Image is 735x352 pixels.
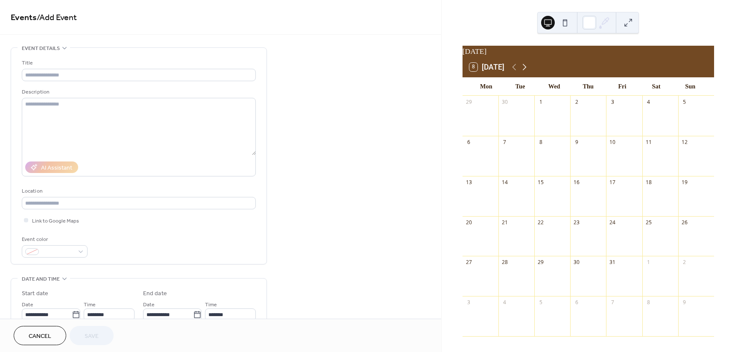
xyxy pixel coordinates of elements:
div: End date [143,289,167,298]
div: Tue [503,78,537,95]
div: 17 [609,179,616,186]
div: Mon [469,78,504,95]
div: 1 [645,259,652,266]
span: / Add Event [37,9,77,26]
div: 31 [609,259,616,266]
div: Fri [605,78,639,95]
span: Time [205,300,217,309]
div: 10 [609,138,616,146]
div: 3 [609,98,616,106]
div: Sun [673,78,707,95]
div: 11 [645,138,652,146]
div: 29 [465,98,472,106]
div: Location [22,187,254,196]
div: 25 [645,219,652,226]
div: 9 [681,299,688,306]
div: 5 [537,299,545,306]
div: 8 [537,138,545,146]
div: 4 [645,98,652,106]
div: 22 [537,219,545,226]
span: Date [143,300,155,309]
span: Date and time [22,275,60,284]
div: 3 [465,299,472,306]
div: 12 [681,138,688,146]
div: 14 [501,179,508,186]
div: 29 [537,259,545,266]
div: 7 [501,138,508,146]
div: 23 [573,219,580,226]
div: 19 [681,179,688,186]
div: 20 [465,219,472,226]
div: 30 [573,259,580,266]
div: Description [22,88,254,97]
div: Title [22,59,254,67]
div: 8 [645,299,652,306]
a: Events [11,9,37,26]
div: 27 [465,259,472,266]
div: 30 [501,98,508,106]
div: 2 [681,259,688,266]
div: [DATE] [463,46,714,57]
div: Wed [537,78,571,95]
div: Start date [22,289,48,298]
span: Date [22,300,33,309]
div: 18 [645,179,652,186]
button: 8[DATE] [466,61,508,73]
div: Event color [22,235,86,244]
div: 28 [501,259,508,266]
div: 6 [465,138,472,146]
div: 16 [573,179,580,186]
div: 21 [501,219,508,226]
div: 6 [573,299,580,306]
div: 9 [573,138,580,146]
div: 1 [537,98,545,106]
div: 4 [501,299,508,306]
div: Thu [571,78,605,95]
button: Cancel [14,326,66,345]
div: 26 [681,219,688,226]
div: Sat [639,78,674,95]
div: 13 [465,179,472,186]
div: 15 [537,179,545,186]
span: Cancel [29,332,51,341]
span: Link to Google Maps [32,217,79,226]
span: Time [84,300,96,309]
div: 24 [609,219,616,226]
div: 5 [681,98,688,106]
span: Event details [22,44,60,53]
div: 7 [609,299,616,306]
div: 2 [573,98,580,106]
